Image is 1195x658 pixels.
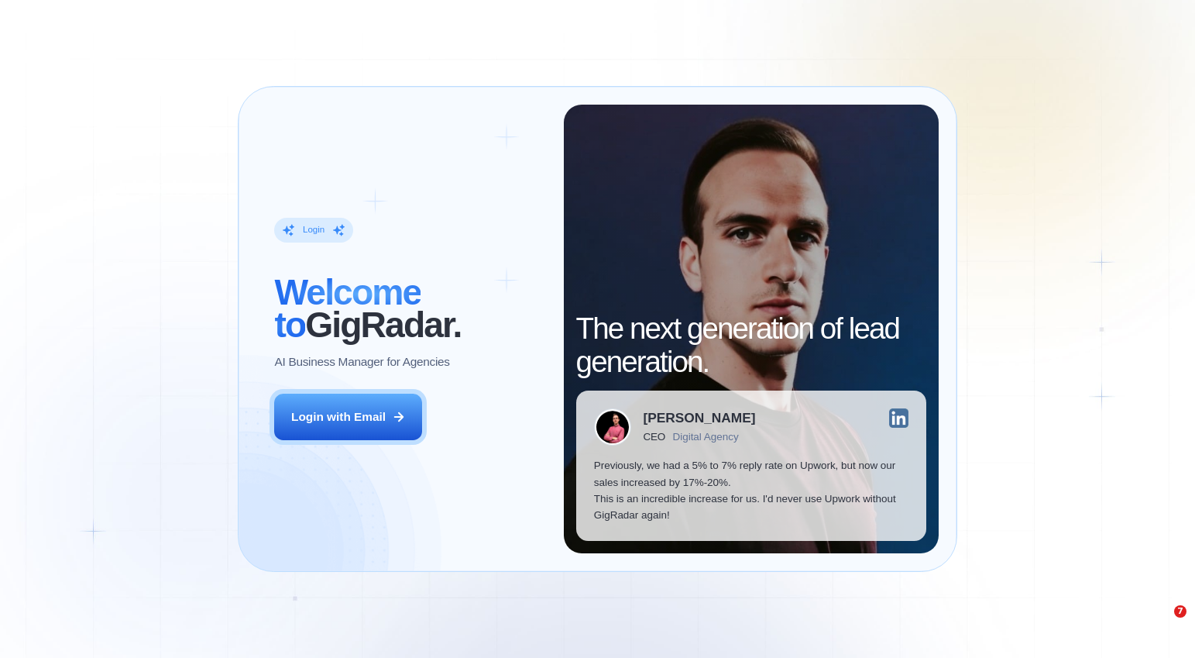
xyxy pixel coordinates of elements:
[594,457,908,523] p: Previously, we had a 5% to 7% reply rate on Upwork, but now our sales increased by 17%-20%. This ...
[1142,605,1180,642] iframe: Intercom live chat
[643,412,755,425] div: [PERSON_NAME]
[303,224,325,236] div: Login
[1174,605,1186,618] span: 7
[274,272,421,345] span: Welcome to
[274,394,422,440] button: Login with Email
[274,276,546,342] h2: ‍ GigRadar.
[673,431,739,443] div: Digital Agency
[643,431,664,443] div: CEO
[576,312,927,378] h2: The next generation of lead generation.
[274,353,449,370] p: AI Business Manager for Agencies
[291,408,386,425] div: Login with Email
